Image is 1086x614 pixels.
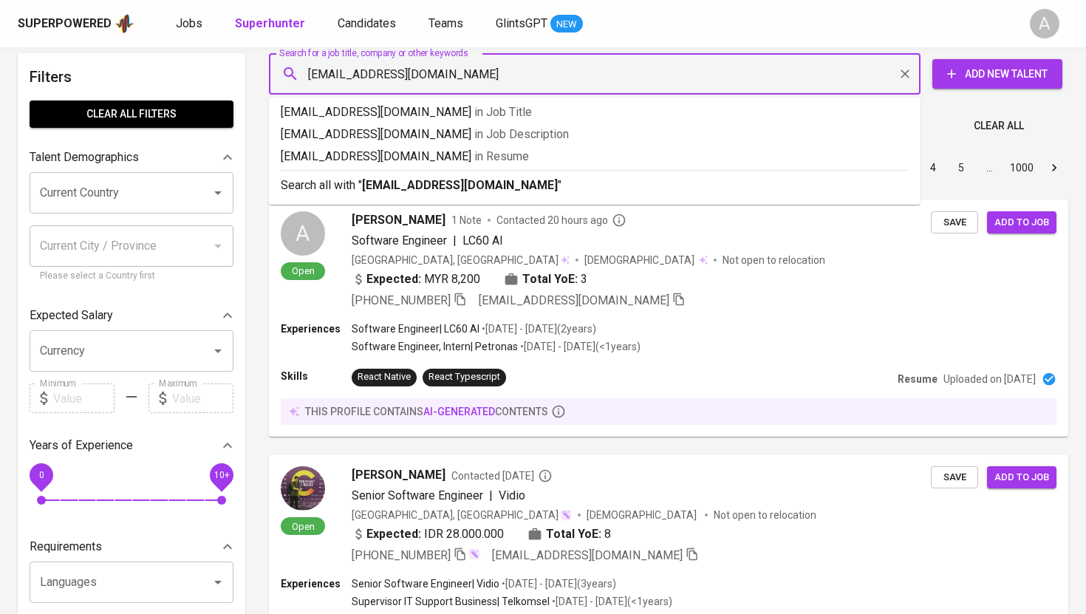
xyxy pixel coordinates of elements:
div: Expected Salary [30,301,233,330]
div: IDR 28.000.000 [352,525,504,543]
span: Teams [428,16,463,30]
a: GlintsGPT NEW [496,15,583,33]
b: [EMAIL_ADDRESS][DOMAIN_NAME] [362,178,558,192]
span: AI-generated [423,406,495,417]
span: GlintsGPT [496,16,547,30]
span: [PHONE_NUMBER] [352,548,451,562]
button: Clear All filters [30,100,233,128]
span: 10+ [214,470,229,480]
span: Clear All [974,117,1024,135]
button: Add New Talent [932,59,1062,89]
span: [PHONE_NUMBER] [352,293,451,307]
span: in Resume [474,149,529,163]
button: Go to page 1000 [1005,156,1038,180]
button: Go to page 4 [921,156,945,180]
button: Go to page 5 [949,156,973,180]
div: React Typescript [428,370,500,384]
p: Software Engineer, Intern | Petronas [352,339,518,354]
span: Clear All filters [41,105,222,123]
button: Open [208,341,228,361]
span: Save [938,214,971,231]
span: Open [286,520,321,533]
span: Vidio [499,488,525,502]
img: magic_wand.svg [560,509,572,521]
p: [EMAIL_ADDRESS][DOMAIN_NAME] [281,103,909,121]
span: Open [286,265,321,277]
svg: By Batam recruiter [538,468,553,483]
p: Experiences [281,321,352,336]
input: Value [53,383,115,413]
p: Skills [281,369,352,383]
p: Supervisor IT Support Business | Telkomsel [352,594,550,609]
div: A [1030,9,1059,38]
p: • [DATE] - [DATE] ( 3 years ) [499,576,616,591]
div: Talent Demographics [30,143,233,172]
p: Please select a Country first [40,269,223,284]
span: | [489,487,493,505]
span: 8 [604,525,611,543]
div: Years of Experience [30,431,233,460]
span: Save [938,469,971,486]
span: Jobs [176,16,202,30]
button: Clear [895,64,915,84]
span: in Job Title [474,105,532,119]
a: Superpoweredapp logo [18,13,134,35]
img: magic_wand.svg [468,548,480,560]
p: Requirements [30,538,102,556]
img: 928bc6b79e4a7395fe7c7c66fe291e42.jpg [281,466,325,511]
h6: Filters [30,65,233,89]
span: [EMAIL_ADDRESS][DOMAIN_NAME] [492,548,683,562]
div: A [281,211,325,256]
p: this profile contains contents [305,404,548,419]
span: Contacted 20 hours ago [496,213,626,228]
span: Add New Talent [944,65,1051,83]
p: Senior Software Engineer | Vidio [352,576,499,591]
div: [GEOGRAPHIC_DATA], [GEOGRAPHIC_DATA] [352,253,570,267]
button: Go to next page [1042,156,1066,180]
span: Contacted [DATE] [451,468,553,483]
div: [GEOGRAPHIC_DATA], [GEOGRAPHIC_DATA] [352,508,572,522]
span: 1 Note [451,213,482,228]
p: Years of Experience [30,437,133,454]
b: Total YoE: [546,525,601,543]
div: Requirements [30,532,233,562]
input: Value [172,383,233,413]
span: Add to job [994,214,1049,231]
p: Talent Demographics [30,149,139,166]
button: Add to job [987,211,1056,234]
span: Candidates [338,16,396,30]
button: Open [208,183,228,203]
a: Superhunter [235,15,308,33]
p: • [DATE] - [DATE] ( <1 years ) [550,594,672,609]
svg: By Malaysia recruiter [612,213,626,228]
span: [PERSON_NAME] [352,211,445,229]
p: Not open to relocation [714,508,816,522]
p: Software Engineer | LC60 AI [352,321,479,336]
span: Senior Software Engineer [352,488,483,502]
span: Add to job [994,469,1049,486]
nav: pagination navigation [807,156,1068,180]
p: • [DATE] - [DATE] ( 2 years ) [479,321,596,336]
button: Add to job [987,466,1056,489]
button: Save [931,466,978,489]
b: Expected: [366,270,421,288]
p: Resume [898,372,938,386]
span: in Job Description [474,127,569,141]
span: | [453,232,457,250]
span: LC60 AI [462,233,503,248]
span: [PERSON_NAME] [352,466,445,484]
span: [DEMOGRAPHIC_DATA] [584,253,697,267]
p: • [DATE] - [DATE] ( <1 years ) [518,339,641,354]
div: MYR 8,200 [352,270,480,288]
span: Software Engineer [352,233,447,248]
img: app logo [115,13,134,35]
b: Superhunter [235,16,305,30]
p: Experiences [281,576,352,591]
p: Uploaded on [DATE] [943,372,1036,386]
button: Open [208,572,228,593]
button: Clear All [968,112,1030,140]
p: [EMAIL_ADDRESS][DOMAIN_NAME] [281,126,909,143]
p: Expected Salary [30,307,113,324]
span: 3 [581,270,587,288]
a: Teams [428,15,466,33]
